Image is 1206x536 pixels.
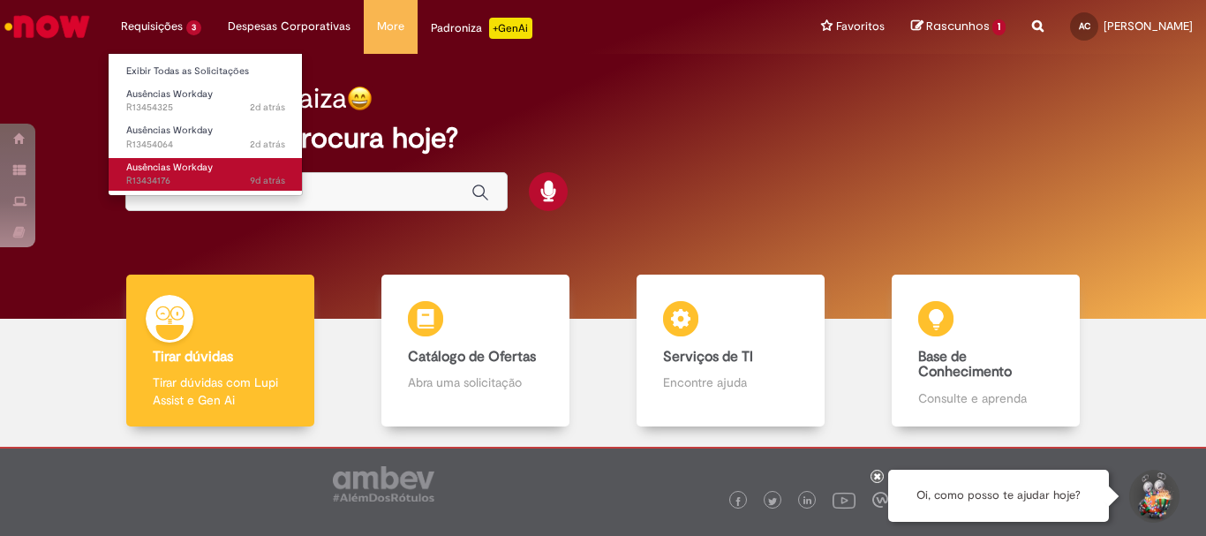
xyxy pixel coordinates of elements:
[603,275,858,427] a: Serviços de TI Encontre ajuda
[911,19,1006,35] a: Rascunhos
[126,101,285,115] span: R13454325
[250,101,285,114] span: 2d atrás
[109,62,303,81] a: Exibir Todas as Solicitações
[431,18,532,39] div: Padroniza
[347,86,373,111] img: happy-face.png
[126,124,213,137] span: Ausências Workday
[250,174,285,187] span: 9d atrás
[408,374,542,391] p: Abra uma solicitação
[153,374,287,409] p: Tirar dúvidas com Lupi Assist e Gen Ai
[1079,20,1090,32] span: AC
[250,174,285,187] time: 20/08/2025 20:02:19
[126,161,213,174] span: Ausências Workday
[250,138,285,151] span: 2d atrás
[250,101,285,114] time: 27/08/2025 20:46:34
[833,488,856,511] img: logo_footer_youtube.png
[228,18,350,35] span: Despesas Corporativas
[926,18,990,34] span: Rascunhos
[888,470,1109,522] div: Oi, como posso te ajudar hoje?
[734,497,742,506] img: logo_footer_facebook.png
[768,497,777,506] img: logo_footer_twitter.png
[108,53,303,196] ul: Requisições
[1127,470,1180,523] button: Iniciar Conversa de Suporte
[489,18,532,39] p: +GenAi
[125,123,1081,154] h2: O que você procura hoje?
[109,121,303,154] a: Aberto R13454064 : Ausências Workday
[109,158,303,191] a: Aberto R13434176 : Ausências Workday
[1104,19,1193,34] span: [PERSON_NAME]
[803,496,812,507] img: logo_footer_linkedin.png
[992,19,1006,35] span: 1
[121,18,183,35] span: Requisições
[250,138,285,151] time: 27/08/2025 17:54:47
[2,9,93,44] img: ServiceNow
[348,275,603,427] a: Catálogo de Ofertas Abra uma solicitação
[918,389,1052,407] p: Consulte e aprenda
[333,466,434,502] img: logo_footer_ambev_rotulo_gray.png
[377,18,404,35] span: More
[153,348,233,366] b: Tirar dúvidas
[872,492,888,508] img: logo_footer_workplace.png
[918,348,1012,381] b: Base de Conhecimento
[126,138,285,152] span: R13454064
[109,85,303,117] a: Aberto R13454325 : Ausências Workday
[858,275,1113,427] a: Base de Conhecimento Consulte e aprenda
[663,348,753,366] b: Serviços de TI
[836,18,885,35] span: Favoritos
[408,348,536,366] b: Catálogo de Ofertas
[126,174,285,188] span: R13434176
[126,87,213,101] span: Ausências Workday
[663,374,797,391] p: Encontre ajuda
[186,20,201,35] span: 3
[93,275,348,427] a: Tirar dúvidas Tirar dúvidas com Lupi Assist e Gen Ai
